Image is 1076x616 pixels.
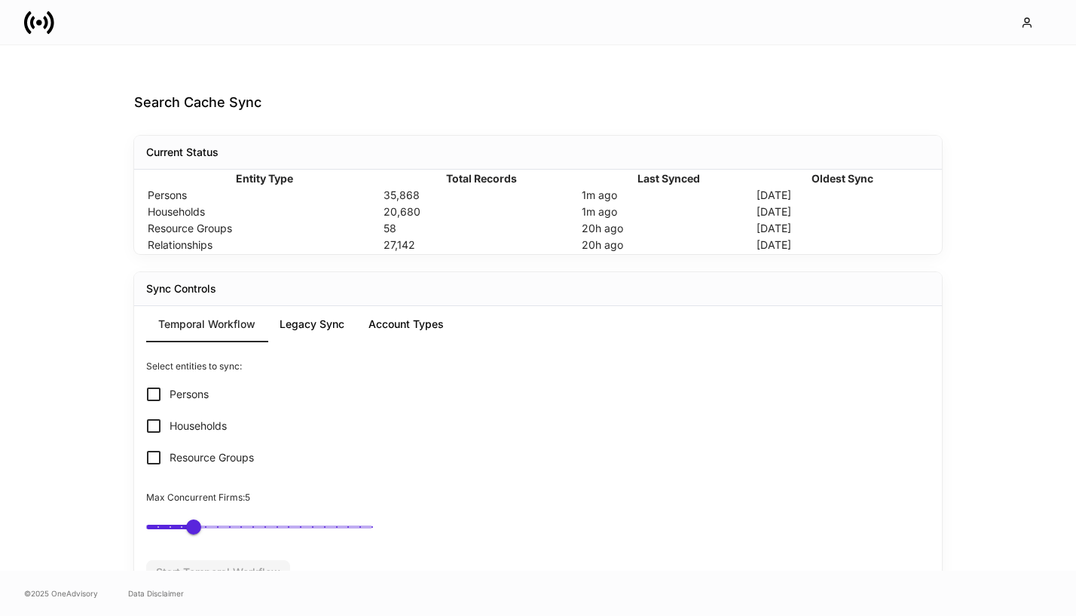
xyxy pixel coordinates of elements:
[128,587,184,599] a: Data Disclaimer
[146,281,216,296] div: Sync Controls
[148,221,382,236] td: Resource Groups
[582,221,755,236] td: 20h ago
[384,221,580,236] td: 58
[148,171,382,186] th: Entity Type
[146,492,930,504] p: Max Concurrent Firms: 5
[757,221,928,236] td: [DATE]
[146,145,219,160] div: Current Status
[148,204,382,219] td: Households
[170,418,227,434] span: Households
[148,188,382,203] td: Persons
[582,171,755,186] th: Last Synced
[134,93,942,112] h4: Search Cache Sync
[267,306,356,342] button: Legacy Sync
[757,188,928,203] td: [DATE]
[757,204,928,219] td: [DATE]
[24,587,98,599] span: © 2025 OneAdvisory
[146,306,267,342] button: Temporal Workflow
[757,171,928,186] th: Oldest Sync
[757,238,928,253] td: [DATE]
[170,450,254,465] span: Resource Groups
[146,360,930,372] p: Select entities to sync:
[170,387,209,402] span: Persons
[384,171,580,186] th: Total Records
[582,204,755,219] td: 1m ago
[582,188,755,203] td: 1m ago
[384,204,580,219] td: 20,680
[582,238,755,253] td: 20h ago
[356,306,456,342] button: Account Types
[148,238,382,253] td: Relationships
[384,238,580,253] td: 27,142
[384,188,580,203] td: 35,868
